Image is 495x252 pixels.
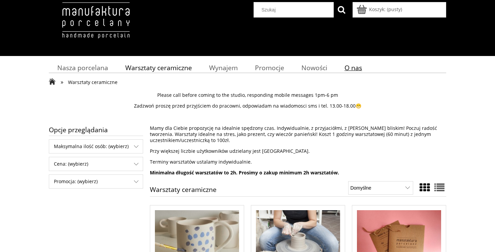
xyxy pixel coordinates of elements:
[334,2,349,18] button: Szukaj
[150,169,339,176] strong: Minimalna długość warsztatów to 2h. Prosimy o zakup minimum 2h warsztatów.
[125,63,192,72] span: Warsztaty ceramiczne
[150,148,446,154] p: Przy większej liczbie użytkowników udzielany jest [GEOGRAPHIC_DATA].
[49,174,143,189] div: Filtruj
[49,61,117,74] a: Nasza porcelana
[257,2,334,17] input: Szukaj w sklepie
[348,181,413,195] select: Sortuj wg
[369,6,386,12] span: Koszyk:
[150,159,446,165] p: Terminy warsztatów ustalamy indywidualnie.
[293,61,336,74] a: Nowości
[49,157,143,171] span: Cena: (wybierz)
[117,61,201,74] a: Warsztaty ceramiczne
[49,92,446,98] p: Please call before coming to the studio, responding mobile messages 1pm-6 pm
[301,63,327,72] span: Nowości
[420,180,430,194] a: Widok ze zdjęciem
[49,139,143,153] div: Filtruj
[49,124,143,136] span: Opcje przeglądania
[49,175,143,188] span: Promocja: (wybierz)
[255,63,284,72] span: Promocje
[434,180,444,194] a: Widok pełny
[201,61,246,74] a: Wynajem
[49,103,446,109] p: Zadzwoń proszę przed przyjściem do pracowni, odpowiadam na wiadomosci sms i tel. 13.00-18.00😁
[150,186,217,196] h1: Warsztaty ceramiczne
[387,6,402,12] b: (pusty)
[68,79,118,85] span: Warsztaty ceramiczne
[57,63,108,72] span: Nasza porcelana
[49,2,143,53] img: Manufaktura Porcelany
[150,125,446,143] p: Mamy dla Ciebie propozycję na idealnie spędzony czas. Indywidualnie, z przyjaciółmi, z [PERSON_NA...
[49,157,143,171] div: Filtruj
[49,140,143,153] span: Maksymalna ilość osób: (wybierz)
[246,61,293,74] a: Promocje
[336,61,371,74] a: O nas
[358,6,402,12] a: Produkty w koszyku 0. Przejdź do koszyka
[61,78,63,86] span: »
[344,63,362,72] span: O nas
[209,63,238,72] span: Wynajem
